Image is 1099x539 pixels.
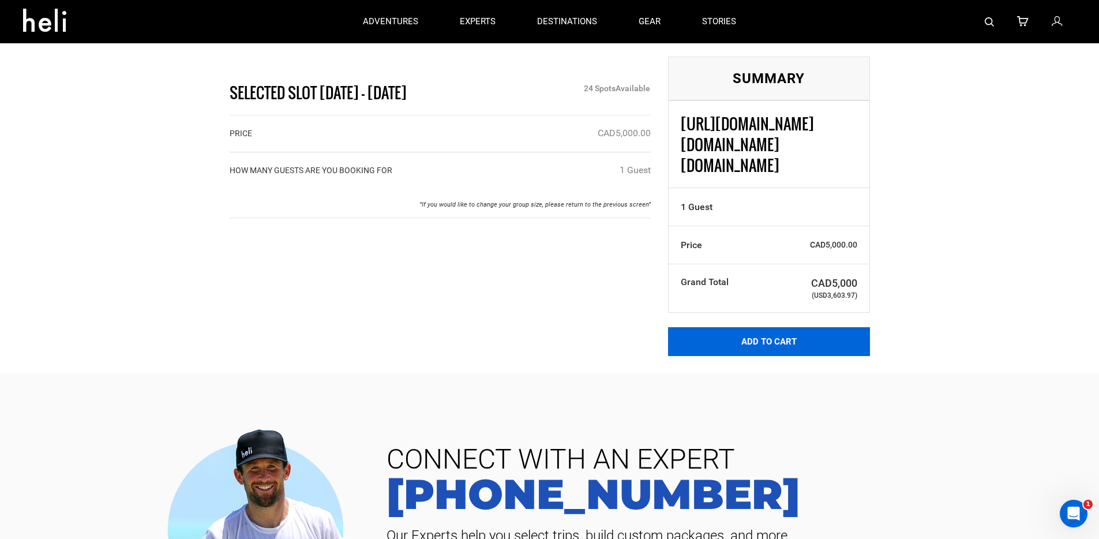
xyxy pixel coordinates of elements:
[681,239,702,250] b: Price
[230,128,252,139] label: PRICE
[598,128,651,139] span: CAD5,000.00
[537,16,597,28] p: destinations
[1060,500,1087,527] iframe: Intercom live chat
[612,84,616,93] span: s
[985,17,994,27] img: search-bar-icon.svg
[378,446,1082,473] span: CONNECT WITH AN EXPERT
[1083,500,1093,509] span: 1
[378,473,1082,515] a: [PHONE_NUMBER]
[681,276,729,287] b: Grand Total
[620,164,651,177] div: 1 Guest
[363,16,418,28] p: adventures
[762,276,858,291] span: CAD5,000
[733,70,805,87] span: Summary
[513,83,659,94] div: 24 Spot Available
[230,164,392,176] label: HOW MANY GUESTS ARE YOU BOOKING FOR
[681,201,712,212] b: 1 Guest
[681,114,858,176] div: [URL][DOMAIN_NAME][DOMAIN_NAME][DOMAIN_NAME]
[762,291,858,301] span: (USD3,603.97)
[460,16,496,28] p: experts
[762,239,858,250] span: CAD5,000.00
[221,83,513,103] div: Selected Slot [DATE] - [DATE]
[230,200,651,209] p: “If you would like to change your group size, please return to the previous screen”
[668,327,870,356] button: Add to Cart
